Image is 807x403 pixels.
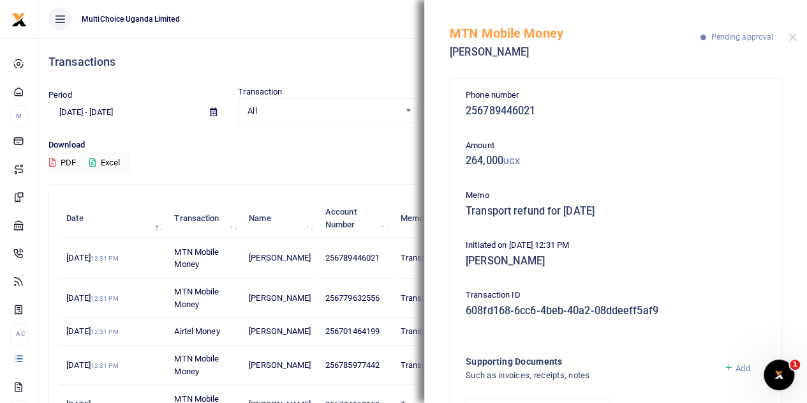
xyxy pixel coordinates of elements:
small: 12:31 PM [91,295,119,302]
span: [DATE] [66,360,118,370]
small: UGX [503,156,520,166]
th: Account Number: activate to sort column ascending [318,199,394,238]
p: Phone number [466,89,766,102]
p: Transaction ID [466,289,766,302]
span: Add [736,363,750,373]
span: Transport refund for [DATE] [400,293,500,303]
span: [PERSON_NAME] [249,293,311,303]
span: 256779632556 [325,293,380,303]
span: [DATE] [66,326,118,336]
span: MTN Mobile Money [174,287,219,309]
span: 1 [790,360,800,370]
h4: Such as invoices, receipts, notes [466,369,714,383]
button: Close [788,33,797,42]
span: 256789446021 [325,253,380,262]
h5: 608fd168-6cc6-4beb-40a2-08ddeeff5af9 [466,305,766,317]
h5: 264,000 [466,155,766,167]
h5: [PERSON_NAME] [466,255,766,268]
label: Period [48,89,72,102]
h4: Transactions [48,55,797,69]
span: [DATE] [66,253,118,262]
span: [PERSON_NAME] [249,326,311,336]
small: 12:31 PM [91,328,119,335]
p: Memo [466,189,766,202]
a: logo-small logo-large logo-large [11,14,27,24]
small: 12:31 PM [91,255,119,262]
th: Transaction: activate to sort column ascending [167,199,242,238]
input: select period [48,102,200,123]
li: Ac [10,323,27,344]
button: Excel [78,152,131,174]
li: M [10,105,27,126]
button: PDF [48,152,77,174]
iframe: Intercom live chat [764,360,794,390]
span: Transport refund for [DATE] [400,360,500,370]
span: Airtel Money [174,326,219,336]
span: 256785977442 [325,360,380,370]
span: MTN Mobile Money [174,354,219,376]
span: [DATE] [66,293,118,303]
a: Add [724,363,750,373]
p: Amount [466,139,766,153]
p: Download [48,139,797,152]
th: Memo: activate to sort column ascending [393,199,512,238]
span: [PERSON_NAME] [249,253,311,262]
small: 12:31 PM [91,362,119,369]
h5: Transport refund for [DATE] [466,205,766,218]
span: 256701464199 [325,326,380,336]
h5: 256789446021 [466,105,766,118]
img: logo-small [11,12,27,27]
span: Transport refund for [DATE] [400,253,500,262]
span: MultiChoice Uganda Limited [77,13,185,25]
th: Date: activate to sort column descending [59,199,167,238]
h4: Supporting Documents [466,354,714,369]
p: Initiated on [DATE] 12:31 PM [466,239,766,252]
span: Transport refund for [DATE] [400,326,500,336]
span: Pending approval [711,33,773,42]
th: Name: activate to sort column ascending [242,199,318,238]
label: Transaction [238,86,282,98]
h5: MTN Mobile Money [450,26,700,41]
span: All [248,105,399,118]
span: [PERSON_NAME] [249,360,311,370]
span: MTN Mobile Money [174,247,219,270]
h5: [PERSON_NAME] [450,46,700,59]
